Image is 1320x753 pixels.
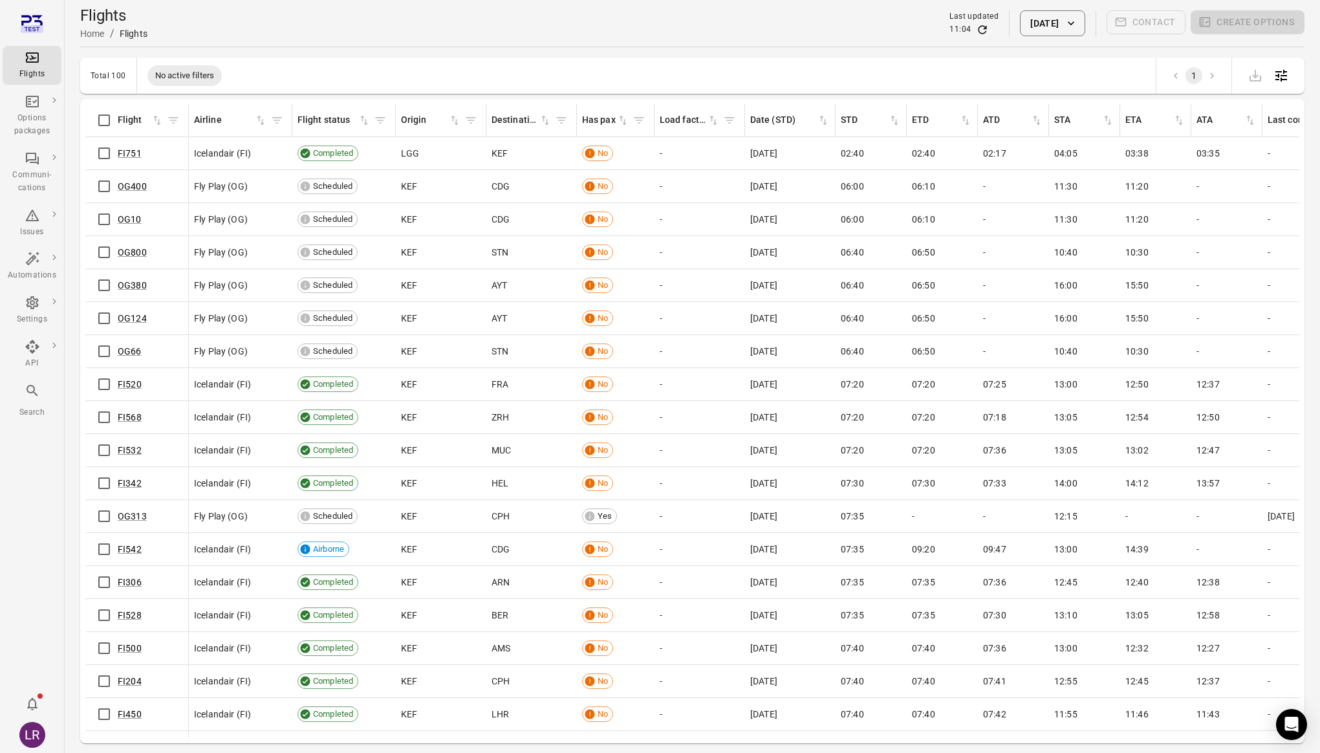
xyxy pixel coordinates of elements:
[912,279,935,292] span: 06:50
[492,411,509,424] span: ZRH
[118,445,142,455] a: FI532
[983,543,1006,556] span: 09:47
[912,411,935,424] span: 07:20
[1196,312,1257,325] div: -
[1196,279,1257,292] div: -
[629,111,649,130] button: Filter by has pax
[912,113,959,127] div: ETD
[118,247,147,257] a: OG800
[1054,180,1077,193] span: 11:30
[841,113,901,127] span: STD
[983,411,1006,424] span: 07:18
[118,181,147,191] a: OG400
[1276,709,1307,740] div: Open Intercom Messenger
[8,112,56,138] div: Options packages
[841,444,864,457] span: 07:20
[80,28,105,39] a: Home
[593,213,612,226] span: No
[660,213,740,226] div: -
[91,71,126,80] div: Total 100
[19,691,45,717] button: Notifications
[1196,378,1220,391] span: 12:37
[1125,113,1185,127] div: Sort by ETA in ascending order
[492,444,511,457] span: MUC
[593,246,612,259] span: No
[401,477,417,490] span: KEF
[750,246,777,259] span: [DATE]
[401,411,417,424] span: KEF
[298,113,371,127] div: Sort by flight status in ascending order
[660,246,740,259] div: -
[1054,147,1077,160] span: 04:05
[118,346,142,356] a: OG66
[983,147,1006,160] span: 02:17
[1196,543,1257,556] div: -
[593,345,612,358] span: No
[1054,378,1077,391] span: 13:00
[841,411,864,424] span: 07:20
[1196,246,1257,259] div: -
[983,113,1043,127] span: ATD
[164,111,183,130] span: Filter by flight
[194,444,251,457] span: Icelandair (FI)
[308,246,357,259] span: Scheduled
[841,113,888,127] div: STD
[492,113,552,127] div: Sort by destination in ascending order
[750,345,777,358] span: [DATE]
[118,511,147,521] a: OG313
[401,345,417,358] span: KEF
[1054,411,1077,424] span: 13:05
[750,113,830,127] div: Sort by date (STD) in ascending order
[401,113,448,127] div: Origin
[660,113,707,127] div: Load factor
[194,279,248,292] span: Fly Play (OG)
[582,113,616,127] div: Has pax
[1054,113,1114,127] div: Sort by STA in ascending order
[912,312,935,325] span: 06:50
[194,113,254,127] div: Airline
[949,10,999,23] div: Last updated
[1191,10,1304,36] span: Please make a selection to create an option package
[660,147,740,160] div: -
[660,180,740,193] div: -
[194,576,251,589] span: Icelandair (FI)
[660,477,740,490] div: -
[1196,113,1244,127] div: ATA
[267,111,287,130] span: Filter by airline
[401,576,417,589] span: KEF
[841,213,864,226] span: 06:00
[194,543,251,556] span: Icelandair (FI)
[841,312,864,325] span: 06:40
[1054,444,1077,457] span: 13:05
[1054,543,1077,556] span: 13:00
[983,213,1044,226] div: -
[720,111,739,130] button: Filter by load factor
[1125,113,1173,127] div: ETA
[660,113,720,127] span: Load factor
[1125,279,1149,292] span: 15:50
[660,543,740,556] div: -
[1054,213,1077,226] span: 11:30
[492,543,510,556] span: CDG
[660,113,720,127] div: Sort by load factor in ascending order
[750,543,777,556] span: [DATE]
[1196,510,1257,523] div: -
[194,411,251,424] span: Icelandair (FI)
[118,709,142,719] a: FI450
[912,345,935,358] span: 06:50
[3,204,61,243] a: Issues
[1125,180,1149,193] span: 11:20
[19,722,45,748] div: LR
[912,510,973,523] div: -
[492,113,539,127] div: Destination
[1125,113,1185,127] span: ETA
[118,113,164,127] div: Sort by flight in ascending order
[1196,113,1257,127] span: ATA
[750,113,830,127] span: Date (STD)
[983,180,1044,193] div: -
[660,411,740,424] div: -
[308,576,358,589] span: Completed
[841,147,864,160] span: 02:40
[118,676,142,686] a: FI204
